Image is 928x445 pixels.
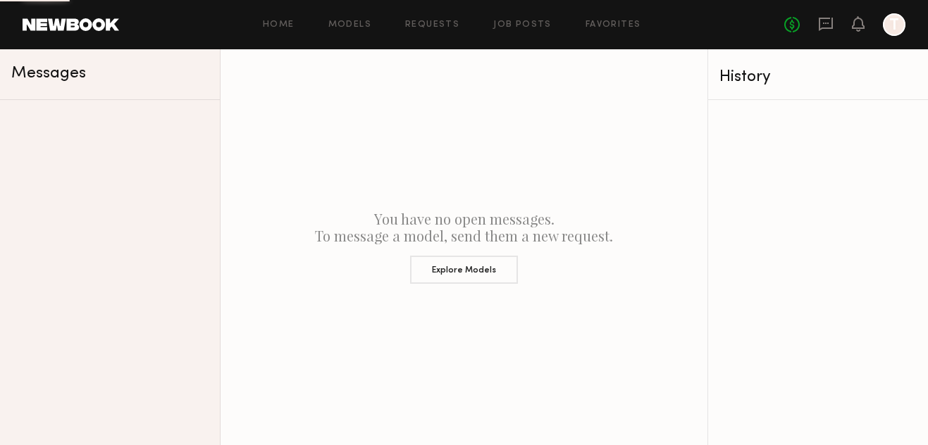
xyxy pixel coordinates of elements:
a: Job Posts [493,20,552,30]
div: History [719,69,917,85]
span: Messages [11,65,86,82]
div: You have no open messages. To message a model, send them a new request. [221,49,707,445]
a: Home [263,20,295,30]
button: Explore Models [410,256,518,284]
a: Models [328,20,371,30]
a: T [883,13,905,36]
a: Explore Models [232,244,696,284]
a: Favorites [586,20,641,30]
a: Requests [405,20,459,30]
